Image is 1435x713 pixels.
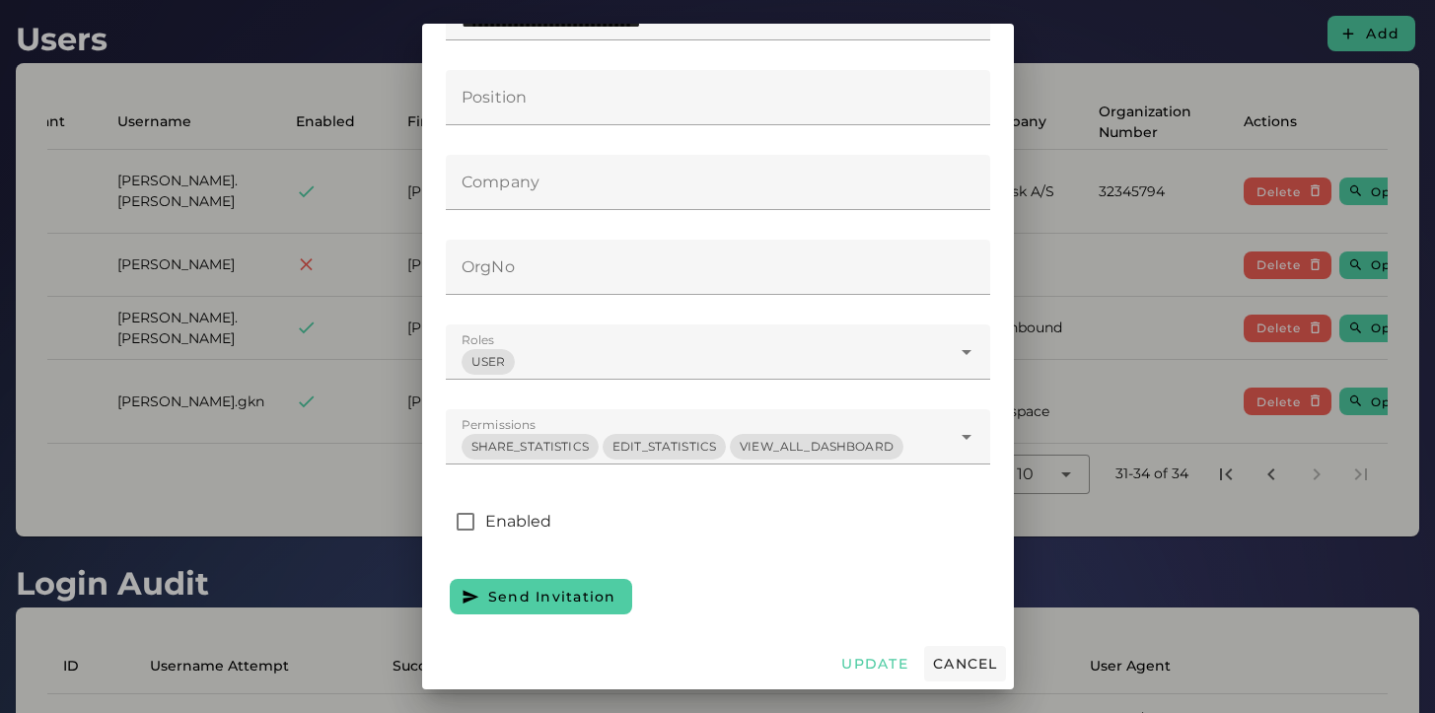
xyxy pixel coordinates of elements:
[932,655,998,673] span: Cancel
[471,353,506,371] div: USER
[612,438,716,456] div: EDIT_STATISTICS
[840,655,908,673] span: Update
[740,438,894,456] div: VIEW_ALL_DASHBOARD
[487,588,616,606] span: Send Invitation
[471,438,589,456] div: SHARE_STATISTICS
[924,646,1006,681] button: Cancel
[450,579,632,614] button: Send Invitation
[485,494,552,549] label: Enabled
[832,646,916,681] button: Update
